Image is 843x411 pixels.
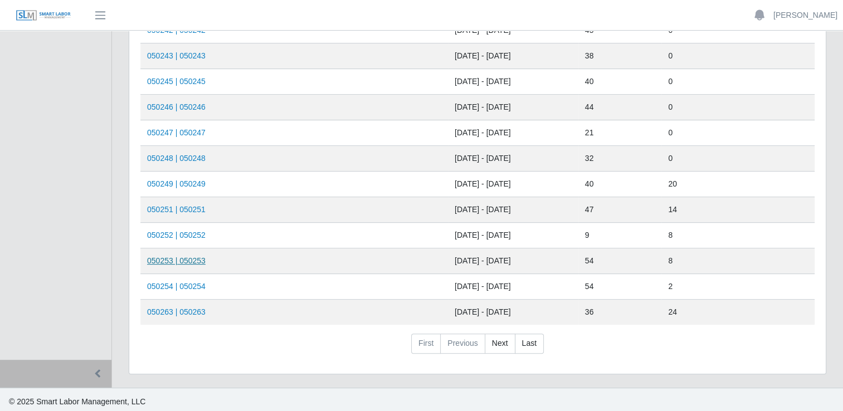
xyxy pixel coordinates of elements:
nav: pagination [140,334,815,363]
a: Next [485,334,515,354]
img: SLM Logo [16,9,71,22]
td: 54 [578,274,662,300]
a: [PERSON_NAME] [773,9,837,21]
a: 050243 | 050243 [147,51,206,60]
td: [DATE] - [DATE] [448,120,578,146]
a: 050246 | 050246 [147,102,206,111]
a: 050251 | 050251 [147,205,206,214]
td: [DATE] - [DATE] [448,300,578,325]
a: 050252 | 050252 [147,231,206,239]
a: 050253 | 050253 [147,256,206,265]
td: [DATE] - [DATE] [448,223,578,248]
td: 44 [578,95,662,120]
td: 14 [661,197,815,223]
td: 32 [578,146,662,172]
td: [DATE] - [DATE] [448,274,578,300]
td: 0 [661,43,815,69]
a: 050245 | 050245 [147,77,206,86]
a: 050248 | 050248 [147,154,206,163]
td: [DATE] - [DATE] [448,69,578,95]
a: 050254 | 050254 [147,282,206,291]
td: [DATE] - [DATE] [448,95,578,120]
td: [DATE] - [DATE] [448,43,578,69]
td: 36 [578,300,662,325]
td: 21 [578,120,662,146]
td: 9 [578,223,662,248]
td: [DATE] - [DATE] [448,248,578,274]
td: 40 [578,172,662,197]
td: [DATE] - [DATE] [448,172,578,197]
td: [DATE] - [DATE] [448,146,578,172]
td: 38 [578,43,662,69]
td: 0 [661,120,815,146]
td: [DATE] - [DATE] [448,197,578,223]
a: 050249 | 050249 [147,179,206,188]
td: 8 [661,248,815,274]
a: 050263 | 050263 [147,307,206,316]
td: 54 [578,248,662,274]
td: 24 [661,300,815,325]
span: © 2025 Smart Labor Management, LLC [9,397,145,406]
td: 40 [578,69,662,95]
td: 47 [578,197,662,223]
td: 0 [661,146,815,172]
td: 2 [661,274,815,300]
td: 0 [661,69,815,95]
td: 0 [661,95,815,120]
a: 050247 | 050247 [147,128,206,137]
a: Last [515,334,544,354]
td: 20 [661,172,815,197]
td: 8 [661,223,815,248]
